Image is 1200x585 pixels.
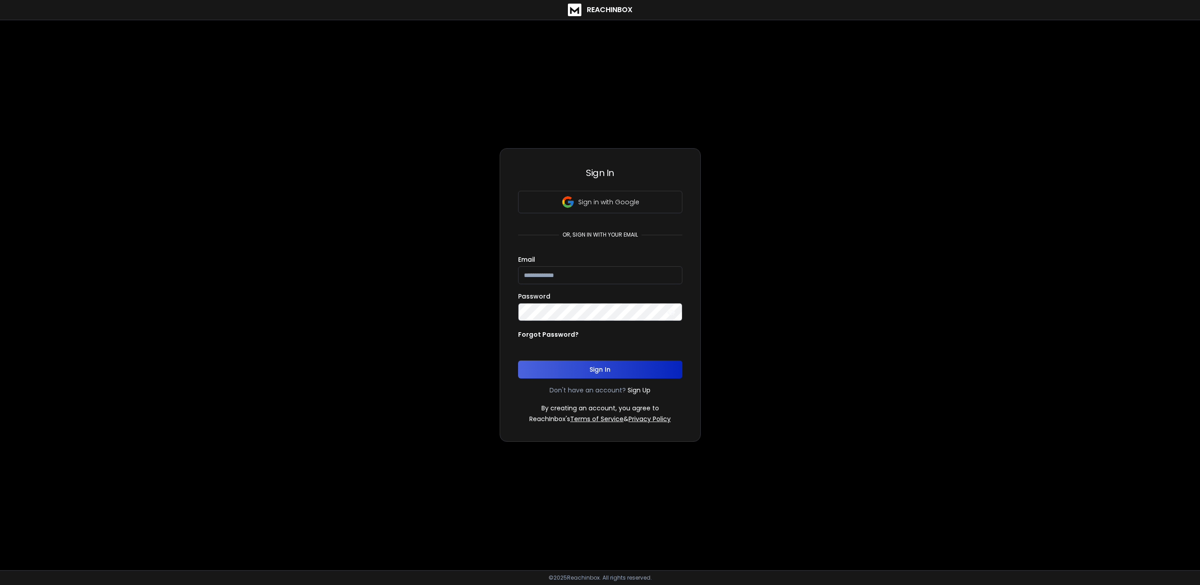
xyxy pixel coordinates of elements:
[549,386,626,395] p: Don't have an account?
[559,231,642,238] p: or, sign in with your email
[587,4,633,15] h1: ReachInbox
[568,4,581,16] img: logo
[629,414,671,423] a: Privacy Policy
[549,574,652,581] p: © 2025 Reachinbox. All rights reserved.
[518,330,579,339] p: Forgot Password?
[570,414,624,423] a: Terms of Service
[578,198,639,207] p: Sign in with Google
[541,404,659,413] p: By creating an account, you agree to
[518,191,682,213] button: Sign in with Google
[628,386,651,395] a: Sign Up
[518,167,682,179] h3: Sign In
[529,414,671,423] p: ReachInbox's &
[518,256,535,263] label: Email
[568,4,633,16] a: ReachInbox
[518,293,550,299] label: Password
[518,361,682,378] button: Sign In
